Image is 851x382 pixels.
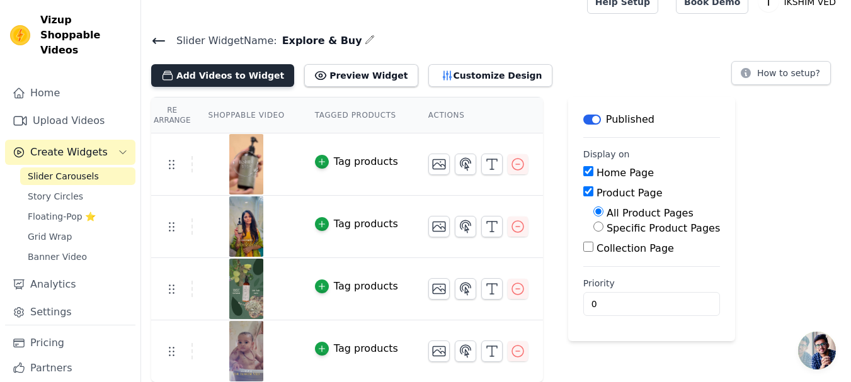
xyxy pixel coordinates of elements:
[315,341,398,356] button: Tag products
[5,356,135,381] a: Partners
[20,248,135,266] a: Banner Video
[583,148,630,160] legend: Display on
[334,154,398,169] div: Tag products
[193,98,299,133] th: Shoppable Video
[20,228,135,245] a: Grid Wrap
[315,279,398,294] button: Tag products
[5,140,135,165] button: Create Widgets
[315,216,398,232] button: Tag products
[151,98,193,133] th: Re Arrange
[315,154,398,169] button: Tag products
[731,61,831,85] button: How to setup?
[597,167,654,179] label: Home Page
[5,330,135,356] a: Pricing
[428,278,450,300] button: Change Thumbnail
[229,321,264,381] img: vizup-images-9761.jpg
[20,167,135,185] a: Slider Carousels
[798,332,836,369] div: Open chat
[10,25,30,45] img: Vizup
[428,340,450,362] button: Change Thumbnail
[28,170,99,183] span: Slider Carousels
[334,341,398,356] div: Tag products
[229,134,264,194] img: vizup-images-b87c.jpg
[28,250,87,263] span: Banner Video
[166,33,277,48] span: Slider Widget Name:
[365,32,375,49] div: Edit Name
[277,33,362,48] span: Explore & Buy
[334,216,398,232] div: Tag products
[334,279,398,294] div: Tag products
[20,208,135,225] a: Floating-Pop ⭐
[597,242,674,254] label: Collection Page
[607,207,694,219] label: All Product Pages
[5,81,135,106] a: Home
[304,64,418,87] button: Preview Widget
[606,112,654,127] p: Published
[5,272,135,297] a: Analytics
[5,108,135,133] a: Upload Videos
[30,145,108,160] span: Create Widgets
[300,98,413,133] th: Tagged Products
[428,216,450,237] button: Change Thumbnail
[607,222,720,234] label: Specific Product Pages
[5,300,135,325] a: Settings
[583,277,720,289] label: Priority
[413,98,543,133] th: Actions
[428,64,552,87] button: Customize Design
[28,190,83,203] span: Story Circles
[229,196,264,257] img: vizup-images-33ea.jpg
[151,64,294,87] button: Add Videos to Widget
[229,259,264,319] img: vizup-images-1697.jpg
[40,13,130,58] span: Vizup Shoppable Videos
[28,210,96,223] span: Floating-Pop ⭐
[20,188,135,205] a: Story Circles
[28,230,72,243] span: Grid Wrap
[597,187,663,199] label: Product Page
[731,70,831,82] a: How to setup?
[428,154,450,175] button: Change Thumbnail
